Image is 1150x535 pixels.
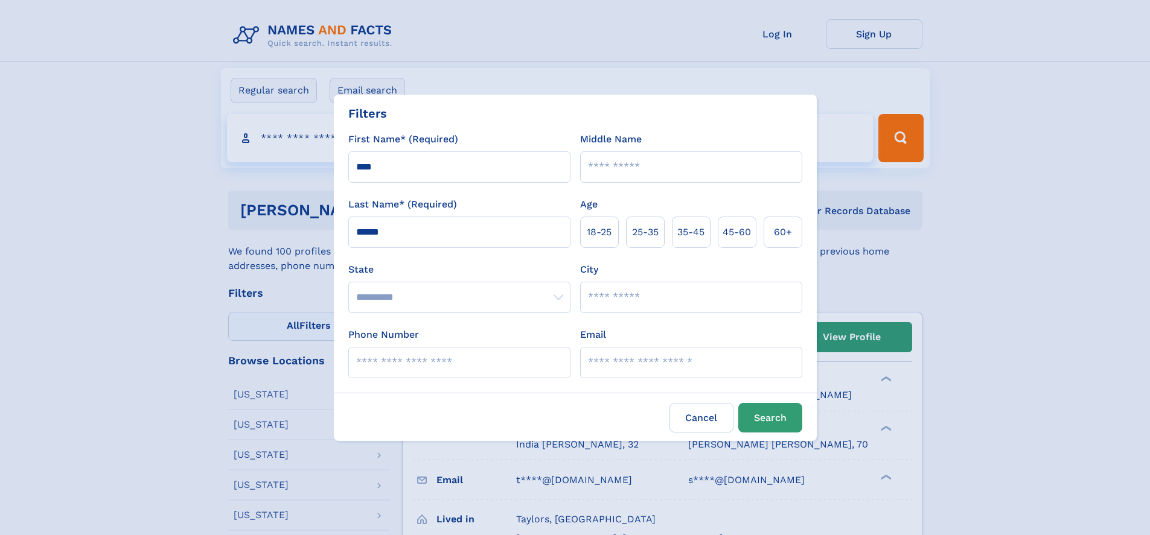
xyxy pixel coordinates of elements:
label: Age [580,197,598,212]
span: 60+ [774,225,792,239]
label: Middle Name [580,132,642,147]
label: Email [580,328,606,342]
label: State [348,262,570,277]
span: 25‑35 [632,225,659,239]
span: 18‑25 [587,225,612,239]
label: City [580,262,598,277]
div: Filters [348,104,387,122]
span: 35‑45 [677,225,704,239]
button: Search [738,403,802,432]
span: 45‑60 [723,225,751,239]
label: Phone Number [348,328,419,342]
label: Last Name* (Required) [348,197,457,212]
label: First Name* (Required) [348,132,458,147]
label: Cancel [669,403,733,432]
